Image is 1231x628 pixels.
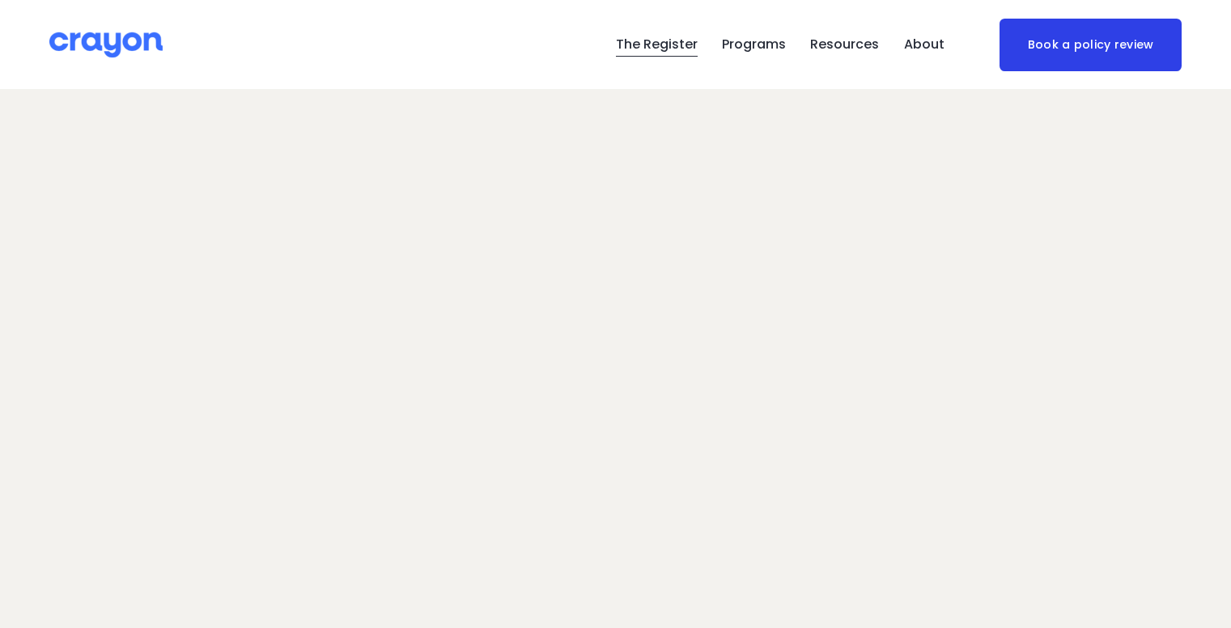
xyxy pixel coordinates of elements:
a: folder dropdown [722,32,786,57]
a: The Register [616,32,698,57]
img: Crayon [49,31,163,59]
span: Programs [722,33,786,57]
a: Book a policy review [1000,19,1182,71]
span: Resources [810,33,879,57]
a: folder dropdown [810,32,879,57]
a: folder dropdown [904,32,944,57]
span: About [904,33,944,57]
